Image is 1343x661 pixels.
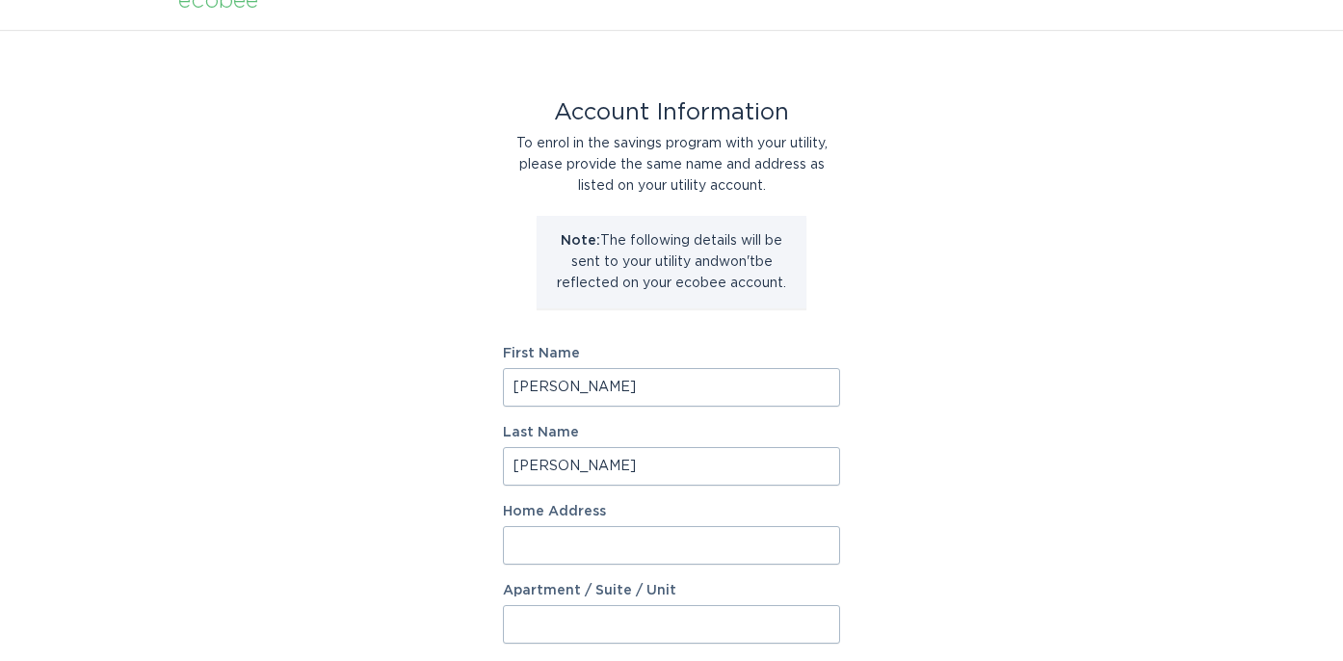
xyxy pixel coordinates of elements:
label: Home Address [503,505,840,518]
label: First Name [503,347,840,360]
p: The following details will be sent to your utility and won't be reflected on your ecobee account. [551,230,792,294]
label: Apartment / Suite / Unit [503,584,840,597]
div: Account Information [503,102,840,123]
strong: Note: [561,234,600,248]
div: To enrol in the savings program with your utility, please provide the same name and address as li... [503,133,840,197]
label: Last Name [503,426,840,439]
